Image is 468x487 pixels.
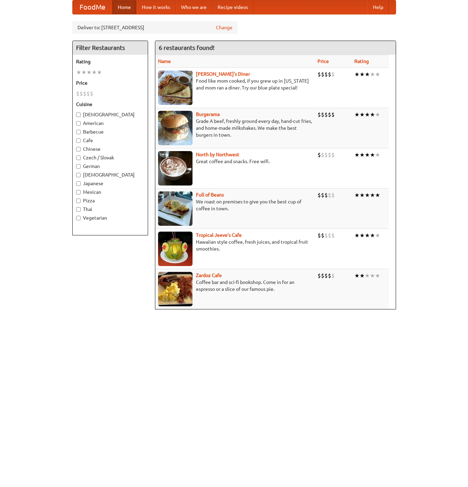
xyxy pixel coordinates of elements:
[318,232,321,239] li: $
[354,59,369,64] a: Rating
[81,68,86,76] li: ★
[354,111,360,118] li: ★
[76,180,144,187] label: Japanese
[196,273,222,278] a: Zardoz Cafe
[331,232,335,239] li: $
[367,0,389,14] a: Help
[76,199,81,203] input: Pizza
[324,191,328,199] li: $
[76,128,144,135] label: Barbecue
[318,71,321,78] li: $
[331,272,335,279] li: $
[158,151,193,186] img: north.jpg
[158,59,171,64] a: Name
[72,21,238,34] div: Deliver to: [STREET_ADDRESS]
[370,191,375,199] li: ★
[321,151,324,159] li: $
[90,90,93,97] li: $
[321,111,324,118] li: $
[324,151,328,159] li: $
[76,130,81,134] input: Barbecue
[83,90,86,97] li: $
[76,156,81,160] input: Czech / Slovak
[158,77,312,91] p: Food like mom cooked, if you grew up in [US_STATE] and mom ran a diner. Try our blue plate special!
[112,0,136,14] a: Home
[158,279,312,293] p: Coffee bar and sci-fi bookshop. Come in for an espresso or a slice of our famous pie.
[76,164,81,169] input: German
[158,272,193,306] img: zardoz.jpg
[318,111,321,118] li: $
[328,191,331,199] li: $
[176,0,212,14] a: Who we are
[158,118,312,138] p: Grade A beef, freshly ground every day, hand-cut fries, and home-made milkshakes. We make the bes...
[324,232,328,239] li: $
[216,24,232,31] a: Change
[370,272,375,279] li: ★
[76,80,144,86] h5: Price
[76,173,81,177] input: [DEMOGRAPHIC_DATA]
[370,71,375,78] li: ★
[318,59,329,64] a: Price
[360,191,365,199] li: ★
[97,68,102,76] li: ★
[321,272,324,279] li: $
[354,191,360,199] li: ★
[76,90,80,97] li: $
[76,121,81,126] input: American
[375,151,380,159] li: ★
[318,151,321,159] li: $
[365,71,370,78] li: ★
[158,158,312,165] p: Great coffee and snacks. Free wifi.
[76,207,81,212] input: Thai
[76,206,144,213] label: Thai
[321,232,324,239] li: $
[76,113,81,117] input: [DEMOGRAPHIC_DATA]
[158,191,193,226] img: beans.jpg
[370,232,375,239] li: ★
[76,68,81,76] li: ★
[73,0,112,14] a: FoodMe
[76,214,144,221] label: Vegetarian
[331,111,335,118] li: $
[76,137,144,144] label: Cafe
[365,191,370,199] li: ★
[76,189,144,195] label: Mexican
[375,191,380,199] li: ★
[212,0,253,14] a: Recipe videos
[86,68,92,76] li: ★
[76,111,144,118] label: [DEMOGRAPHIC_DATA]
[354,232,360,239] li: ★
[76,163,144,170] label: German
[196,152,239,157] a: North by Northwest
[159,44,215,51] ng-pluralize: 6 restaurants found!
[92,68,97,76] li: ★
[365,232,370,239] li: ★
[158,232,193,266] img: jeeves.jpg
[365,151,370,159] li: ★
[354,272,360,279] li: ★
[136,0,176,14] a: How it works
[318,191,321,199] li: $
[196,112,220,117] a: Burgerama
[76,154,144,161] label: Czech / Slovak
[196,232,242,238] a: Tropical Jeeve's Cafe
[76,146,144,152] label: Chinese
[196,71,250,77] a: [PERSON_NAME]'s Diner
[331,191,335,199] li: $
[375,111,380,118] li: ★
[76,171,144,178] label: [DEMOGRAPHIC_DATA]
[360,272,365,279] li: ★
[331,71,335,78] li: $
[196,192,224,198] a: Full of Beans
[324,272,328,279] li: $
[328,272,331,279] li: $
[158,71,193,105] img: sallys.jpg
[328,232,331,239] li: $
[158,239,312,252] p: Hawaiian style coffee, fresh juices, and tropical fruit smoothies.
[375,272,380,279] li: ★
